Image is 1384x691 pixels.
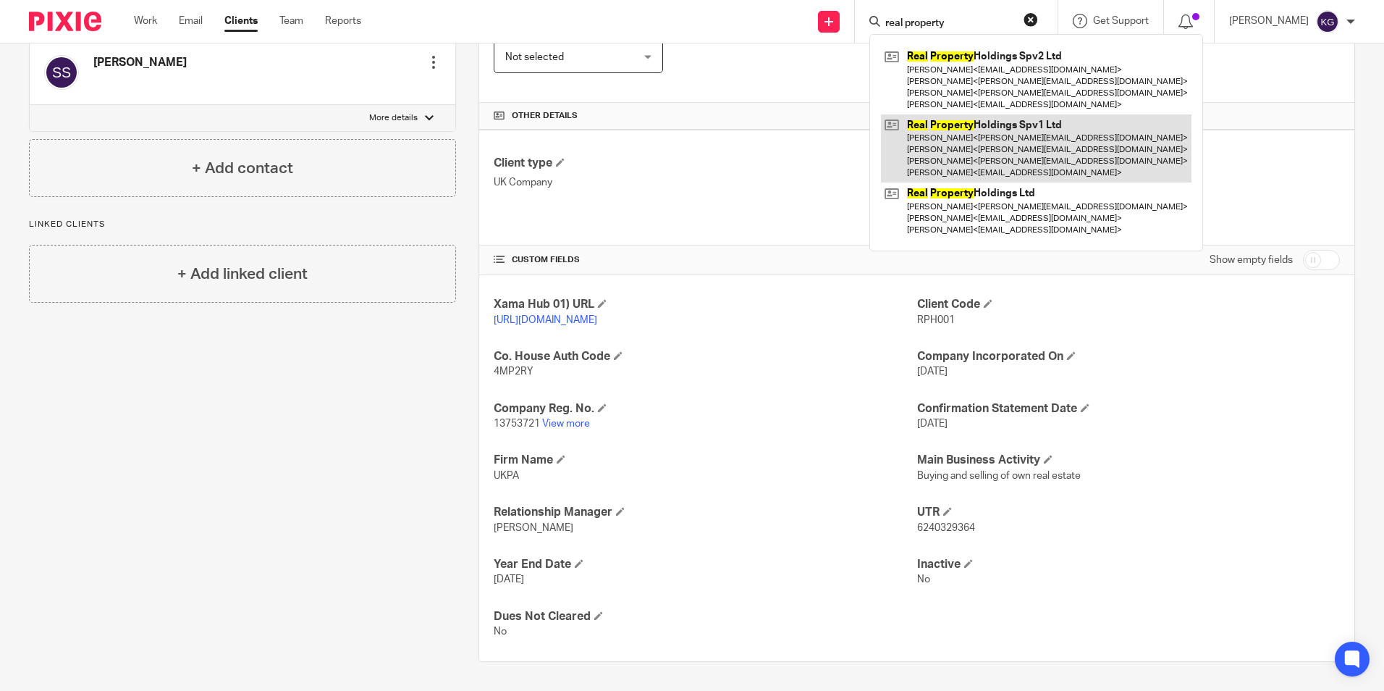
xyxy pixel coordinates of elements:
h4: Year End Date [494,557,916,572]
label: Show empty fields [1210,253,1293,267]
a: Work [134,14,157,28]
span: UKPA [494,471,519,481]
h4: Dues Not Cleared [494,609,916,624]
span: Get Support [1093,16,1149,26]
img: Pixie [29,12,101,31]
h4: Client Code [917,297,1340,312]
a: View more [542,419,590,429]
a: Team [279,14,303,28]
span: No [494,627,507,637]
p: More details [369,112,418,124]
input: Search [884,17,1014,30]
h4: CUSTOM FIELDS [494,254,916,266]
span: RPH001 [917,315,955,325]
span: 13753721 [494,419,540,429]
h4: Firm Name [494,453,916,468]
button: Clear [1024,12,1038,27]
h4: Relationship Manager [494,505,916,520]
span: [PERSON_NAME] [494,523,573,533]
span: Not selected [505,52,564,62]
h4: + Add contact [192,157,293,180]
h4: Inactive [917,557,1340,572]
p: [PERSON_NAME] [1229,14,1309,28]
h4: Xama Hub 01) URL [494,297,916,312]
h4: Company Incorporated On [917,349,1340,364]
h4: Main Business Activity [917,453,1340,468]
h4: UTR [917,505,1340,520]
a: [URL][DOMAIN_NAME] [494,315,597,325]
p: UK Company [494,175,916,190]
h4: Confirmation Statement Date [917,401,1340,416]
h4: Company Reg. No. [494,401,916,416]
p: Linked clients [29,219,456,230]
img: svg%3E [1316,10,1339,33]
span: [DATE] [494,574,524,585]
span: Buying and selling of own real estate [917,471,1081,481]
span: [DATE] [917,367,948,377]
a: Reports [325,14,361,28]
h4: + Add linked client [177,263,308,285]
a: Email [179,14,203,28]
span: [DATE] [917,419,948,429]
h4: [PERSON_NAME] [93,55,187,70]
span: No [917,574,930,585]
a: Clients [224,14,258,28]
img: svg%3E [44,55,79,90]
span: 4MP2RY [494,367,533,377]
h4: Client type [494,156,916,171]
h4: Co. House Auth Code [494,349,916,364]
span: Other details [512,110,578,122]
span: 6240329364 [917,523,975,533]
